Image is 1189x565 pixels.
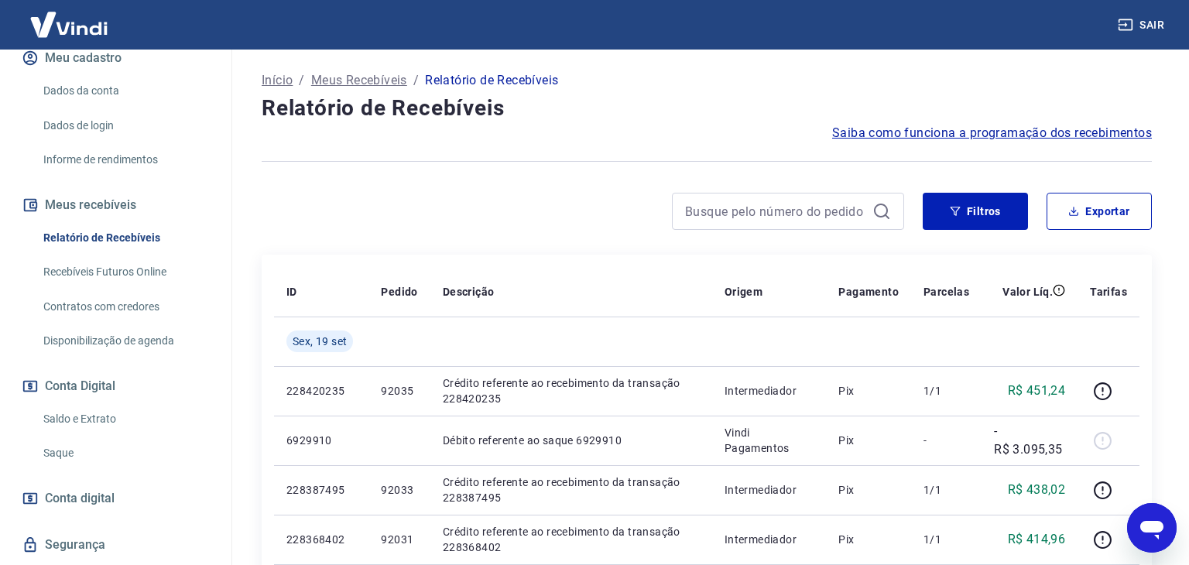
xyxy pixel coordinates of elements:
p: Descrição [443,284,495,300]
p: Pagamento [838,284,899,300]
a: Meus Recebíveis [311,71,407,90]
p: Vindi Pagamentos [725,425,814,456]
a: Contratos com credores [37,291,213,323]
a: Dados da conta [37,75,213,107]
p: Intermediador [725,532,814,547]
button: Sair [1115,11,1170,39]
p: Crédito referente ao recebimento da transação 228368402 [443,524,700,555]
p: / [413,71,419,90]
p: Pix [838,482,899,498]
p: 1/1 [923,383,969,399]
p: 92035 [381,383,417,399]
p: 1/1 [923,532,969,547]
a: Informe de rendimentos [37,144,213,176]
p: -R$ 3.095,35 [994,422,1065,459]
a: Recebíveis Futuros Online [37,256,213,288]
a: Saiba como funciona a programação dos recebimentos [832,124,1152,142]
h4: Relatório de Recebíveis [262,93,1152,124]
p: Pix [838,433,899,448]
p: 92033 [381,482,417,498]
p: Intermediador [725,383,814,399]
p: Crédito referente ao recebimento da transação 228420235 [443,375,700,406]
span: Sex, 19 set [293,334,347,349]
p: Relatório de Recebíveis [425,71,558,90]
p: Crédito referente ao recebimento da transação 228387495 [443,474,700,505]
p: 6929910 [286,433,356,448]
p: Parcelas [923,284,969,300]
p: Pedido [381,284,417,300]
p: Tarifas [1090,284,1127,300]
button: Meus recebíveis [19,188,213,222]
p: 228368402 [286,532,356,547]
p: 228387495 [286,482,356,498]
button: Filtros [923,193,1028,230]
p: / [299,71,304,90]
p: Débito referente ao saque 6929910 [443,433,700,448]
p: 228420235 [286,383,356,399]
p: Intermediador [725,482,814,498]
p: Pix [838,383,899,399]
p: Pix [838,532,899,547]
a: Início [262,71,293,90]
p: R$ 414,96 [1008,530,1066,549]
a: Saque [37,437,213,469]
p: 92031 [381,532,417,547]
a: Disponibilização de agenda [37,325,213,357]
input: Busque pelo número do pedido [685,200,866,223]
p: R$ 438,02 [1008,481,1066,499]
p: - [923,433,969,448]
p: Valor Líq. [1002,284,1053,300]
a: Saldo e Extrato [37,403,213,435]
a: Relatório de Recebíveis [37,222,213,254]
button: Exportar [1047,193,1152,230]
p: 1/1 [923,482,969,498]
p: ID [286,284,297,300]
a: Dados de login [37,110,213,142]
span: Conta digital [45,488,115,509]
p: R$ 451,24 [1008,382,1066,400]
button: Meu cadastro [19,41,213,75]
img: Vindi [19,1,119,48]
a: Segurança [19,528,213,562]
iframe: Botão para abrir a janela de mensagens [1127,503,1177,553]
a: Conta digital [19,481,213,515]
p: Origem [725,284,762,300]
button: Conta Digital [19,369,213,403]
